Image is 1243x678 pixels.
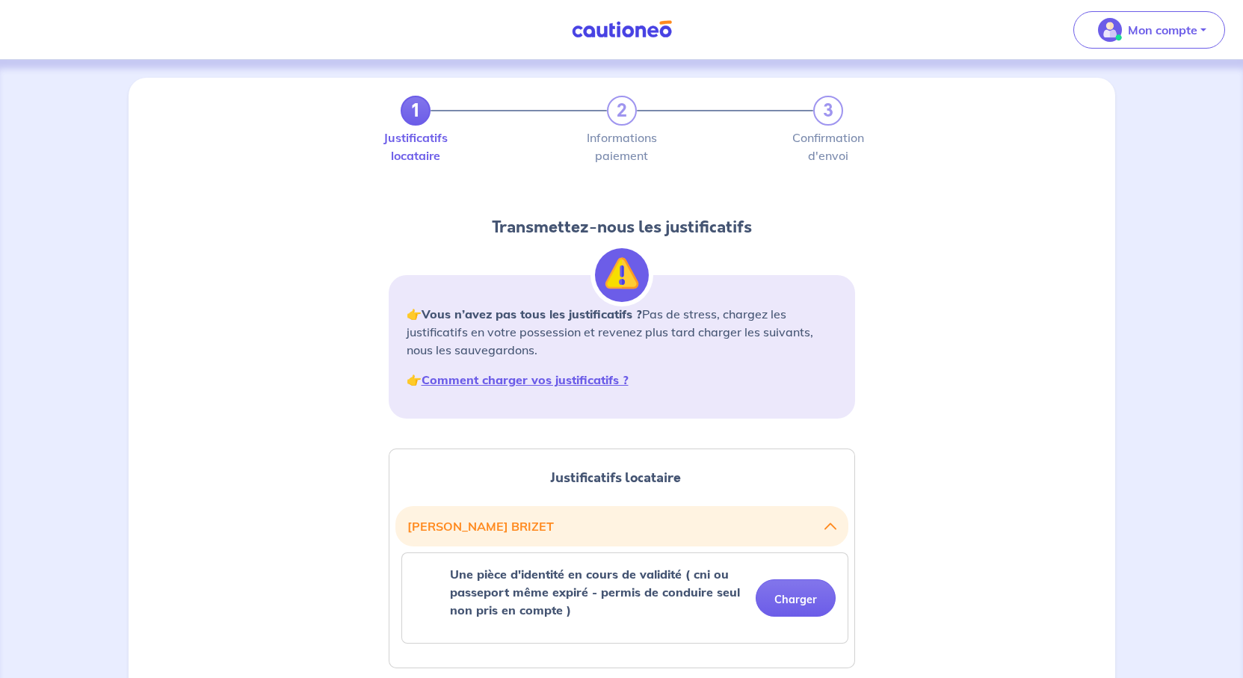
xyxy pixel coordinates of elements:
p: Mon compte [1128,21,1197,39]
p: 👉 Pas de stress, chargez les justificatifs en votre possession et revenez plus tard charger les s... [407,305,837,359]
a: Comment charger vos justificatifs ? [422,372,629,387]
label: Confirmation d'envoi [813,132,843,161]
button: illu_account_valid_menu.svgMon compte [1073,11,1225,49]
img: illu_account_valid_menu.svg [1098,18,1122,42]
p: 👉 [407,371,837,389]
label: Informations paiement [607,132,637,161]
label: Justificatifs locataire [401,132,431,161]
button: Charger [756,579,836,617]
strong: Une pièce d'identité en cours de validité ( cni ou passeport même expiré - permis de conduire seu... [450,567,740,617]
strong: Vous n’avez pas tous les justificatifs ? [422,306,642,321]
img: Cautioneo [566,20,678,39]
a: 1 [401,96,431,126]
div: categoryName: une-piece-didentite-en-cours-de-validite-cni-ou-passeport-meme-expire-permis-de-con... [401,552,848,644]
h2: Transmettez-nous les justificatifs [389,215,855,239]
span: Justificatifs locataire [550,468,681,487]
img: illu_alert.svg [595,248,649,302]
button: [PERSON_NAME] BRIZET [407,512,836,540]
